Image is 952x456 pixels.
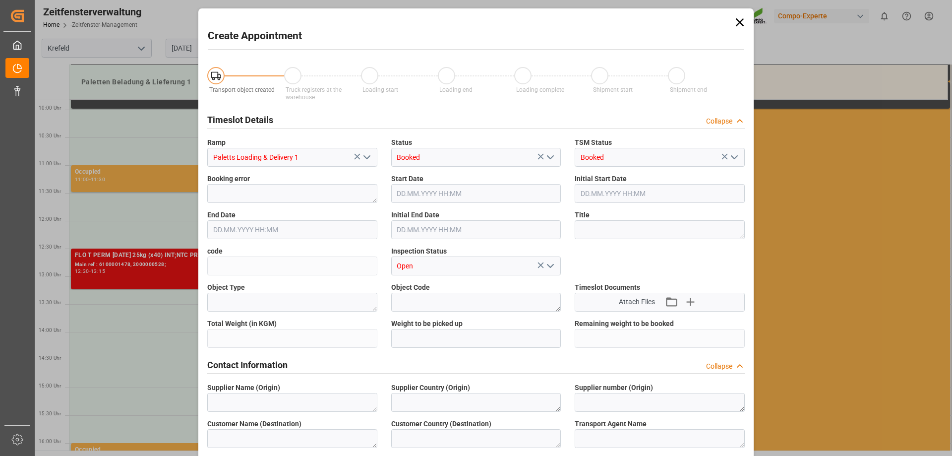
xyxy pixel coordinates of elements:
[391,419,491,429] span: Customer Country (Destination)
[391,184,561,203] input: DD.MM.YYYY HH:MM
[706,116,732,127] div: Collapse
[391,174,423,184] span: Start Date
[542,150,557,165] button: open menu
[358,150,373,165] button: open menu
[208,28,302,44] h2: Create Appointment
[207,148,377,167] input: Type to search/select
[575,137,612,148] span: TSM Status
[391,383,470,393] span: Supplier Country (Origin)
[207,137,226,148] span: Ramp
[362,86,398,93] span: Loading start
[391,246,447,257] span: Inspection Status
[209,86,275,93] span: Transport object created
[207,383,280,393] span: Supplier Name (Origin)
[575,419,647,429] span: Transport Agent Name
[391,220,561,239] input: DD.MM.YYYY HH:MM
[516,86,564,93] span: Loading complete
[391,319,463,329] span: Weight to be picked up
[575,319,674,329] span: Remaining weight to be booked
[207,419,301,429] span: Customer Name (Destination)
[575,184,745,203] input: DD.MM.YYYY HH:MM
[575,383,653,393] span: Supplier number (Origin)
[207,210,236,220] span: End Date
[726,150,741,165] button: open menu
[619,297,655,307] span: Attach Files
[391,148,561,167] input: Type to search/select
[207,319,277,329] span: Total Weight (in KGM)
[439,86,473,93] span: Loading end
[207,246,223,257] span: code
[391,137,412,148] span: Status
[575,282,640,293] span: Timeslot Documents
[575,210,590,220] span: Title
[391,210,439,220] span: Initial End Date
[207,174,250,184] span: Booking error
[207,282,245,293] span: Object Type
[207,220,377,239] input: DD.MM.YYYY HH:MM
[207,113,273,127] h2: Timeslot Details
[391,282,430,293] span: Object Code
[593,86,633,93] span: Shipment start
[286,86,342,101] span: Truck registers at the warehouse
[542,259,557,274] button: open menu
[706,361,732,372] div: Collapse
[670,86,707,93] span: Shipment end
[207,358,288,372] h2: Contact Information
[575,174,627,184] span: Initial Start Date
